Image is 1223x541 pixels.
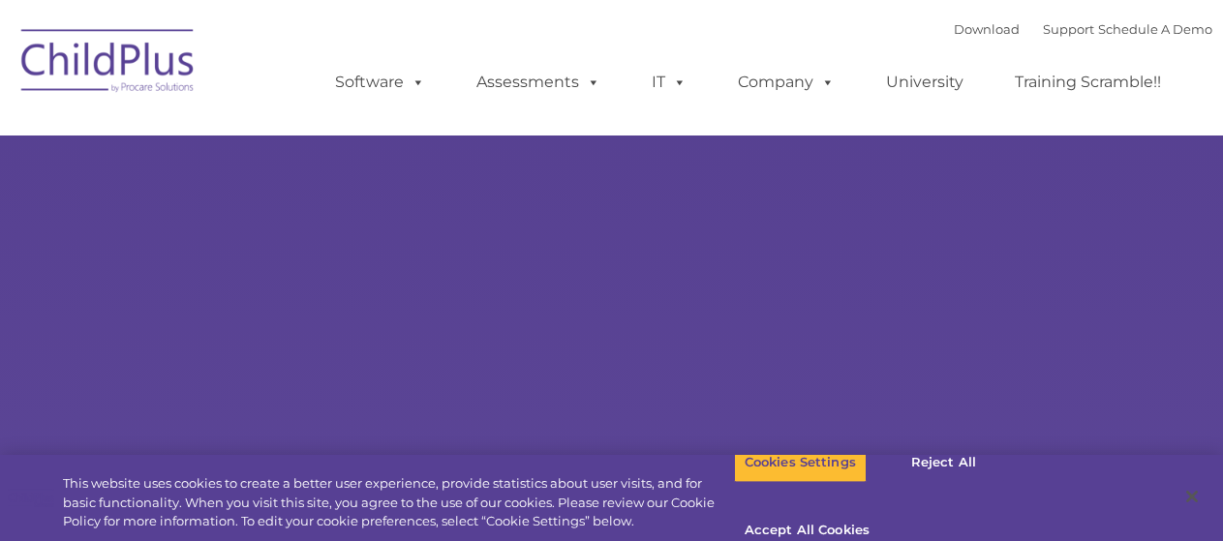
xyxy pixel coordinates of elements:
[632,63,706,102] a: IT
[457,63,620,102] a: Assessments
[954,21,1212,37] font: |
[734,442,867,483] button: Cookies Settings
[995,63,1180,102] a: Training Scramble!!
[316,63,444,102] a: Software
[12,15,205,112] img: ChildPlus by Procare Solutions
[63,474,734,531] div: This website uses cookies to create a better user experience, provide statistics about user visit...
[1171,475,1213,518] button: Close
[883,442,1004,483] button: Reject All
[1098,21,1212,37] a: Schedule A Demo
[719,63,854,102] a: Company
[1043,21,1094,37] a: Support
[867,63,983,102] a: University
[954,21,1020,37] a: Download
